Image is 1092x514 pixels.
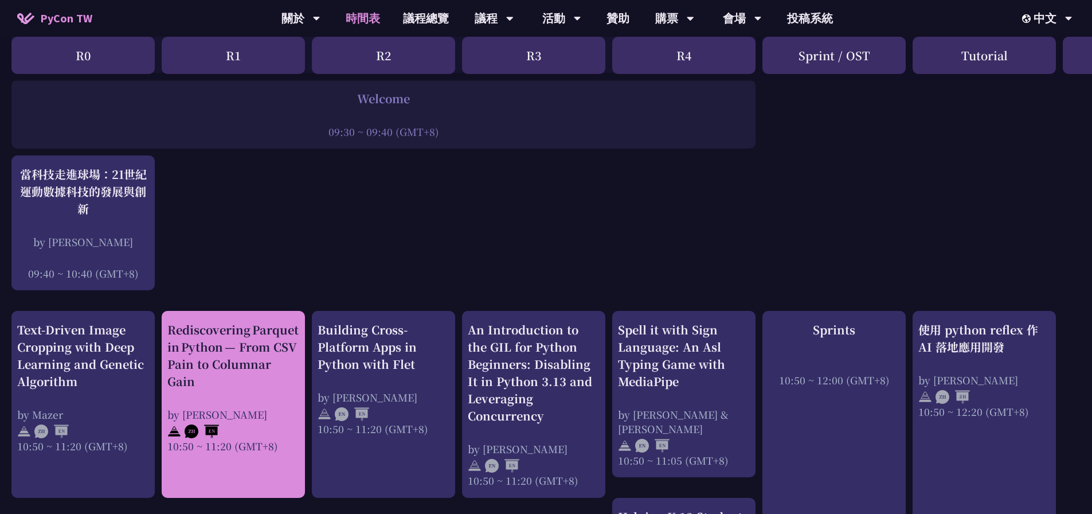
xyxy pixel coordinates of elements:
[17,266,149,281] div: 09:40 ~ 10:40 (GMT+8)
[167,407,299,422] div: by [PERSON_NAME]
[6,4,104,33] a: PyCon TW
[162,37,305,74] div: R1
[485,459,519,473] img: ENEN.5a408d1.svg
[17,166,149,281] a: 當科技走進球場：21世紀運動數據科技的發展與創新 by [PERSON_NAME] 09:40 ~ 10:40 (GMT+8)
[17,13,34,24] img: Home icon of PyCon TW 2025
[768,321,900,338] div: Sprints
[318,422,449,436] div: 10:50 ~ 11:20 (GMT+8)
[462,37,605,74] div: R3
[936,390,970,404] img: ZHZH.38617ef.svg
[768,373,900,387] div: 10:50 ~ 12:00 (GMT+8)
[185,425,219,438] img: ZHEN.371966e.svg
[17,321,149,488] a: Text-Driven Image Cropping with Deep Learning and Genetic Algorithm by Mazer 10:50 ~ 11:20 (GMT+8)
[918,373,1050,387] div: by [PERSON_NAME]
[618,321,750,468] a: Spell it with Sign Language: An Asl Typing Game with MediaPipe by [PERSON_NAME] & [PERSON_NAME] 1...
[918,390,932,404] img: svg+xml;base64,PHN2ZyB4bWxucz0iaHR0cDovL3d3dy53My5vcmcvMjAwMC9zdmciIHdpZHRoPSIyNCIgaGVpZ2h0PSIyNC...
[468,442,600,456] div: by [PERSON_NAME]
[918,404,1050,419] div: 10:50 ~ 12:20 (GMT+8)
[618,407,750,436] div: by [PERSON_NAME] & [PERSON_NAME]
[612,37,756,74] div: R4
[17,124,750,139] div: 09:30 ~ 09:40 (GMT+8)
[318,321,449,488] a: Building Cross-Platform Apps in Python with Flet by [PERSON_NAME] 10:50 ~ 11:20 (GMT+8)
[17,425,31,438] img: svg+xml;base64,PHN2ZyB4bWxucz0iaHR0cDovL3d3dy53My5vcmcvMjAwMC9zdmciIHdpZHRoPSIyNCIgaGVpZ2h0PSIyNC...
[167,321,299,390] div: Rediscovering Parquet in Python — From CSV Pain to Columnar Gain
[167,439,299,453] div: 10:50 ~ 11:20 (GMT+8)
[312,37,455,74] div: R2
[618,321,750,390] div: Spell it with Sign Language: An Asl Typing Game with MediaPipe
[40,10,92,27] span: PyCon TW
[167,321,299,488] a: Rediscovering Parquet in Python — From CSV Pain to Columnar Gain by [PERSON_NAME] 10:50 ~ 11:20 (...
[335,407,369,421] img: ENEN.5a408d1.svg
[318,407,331,421] img: svg+xml;base64,PHN2ZyB4bWxucz0iaHR0cDovL3d3dy53My5vcmcvMjAwMC9zdmciIHdpZHRoPSIyNCIgaGVpZ2h0PSIyNC...
[318,321,449,373] div: Building Cross-Platform Apps in Python with Flet
[17,166,149,217] div: 當科技走進球場：21世紀運動數據科技的發展與創新
[635,439,670,453] img: ENEN.5a408d1.svg
[17,321,149,390] div: Text-Driven Image Cropping with Deep Learning and Genetic Algorithm
[468,459,482,473] img: svg+xml;base64,PHN2ZyB4bWxucz0iaHR0cDovL3d3dy53My5vcmcvMjAwMC9zdmciIHdpZHRoPSIyNCIgaGVpZ2h0PSIyNC...
[913,37,1056,74] div: Tutorial
[762,37,906,74] div: Sprint / OST
[1022,14,1034,23] img: Locale Icon
[468,321,600,488] a: An Introduction to the GIL for Python Beginners: Disabling It in Python 3.13 and Leveraging Concu...
[34,425,69,438] img: ZHEN.371966e.svg
[11,37,155,74] div: R0
[167,425,181,438] img: svg+xml;base64,PHN2ZyB4bWxucz0iaHR0cDovL3d3dy53My5vcmcvMjAwMC9zdmciIHdpZHRoPSIyNCIgaGVpZ2h0PSIyNC...
[918,321,1050,356] div: 使用 python reflex 作 AI 落地應用開發
[468,473,600,488] div: 10:50 ~ 11:20 (GMT+8)
[17,407,149,422] div: by Mazer
[318,390,449,404] div: by [PERSON_NAME]
[17,235,149,249] div: by [PERSON_NAME]
[17,90,750,107] div: Welcome
[618,453,750,468] div: 10:50 ~ 11:05 (GMT+8)
[618,439,632,453] img: svg+xml;base64,PHN2ZyB4bWxucz0iaHR0cDovL3d3dy53My5vcmcvMjAwMC9zdmciIHdpZHRoPSIyNCIgaGVpZ2h0PSIyNC...
[17,439,149,453] div: 10:50 ~ 11:20 (GMT+8)
[468,321,600,425] div: An Introduction to the GIL for Python Beginners: Disabling It in Python 3.13 and Leveraging Concu...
